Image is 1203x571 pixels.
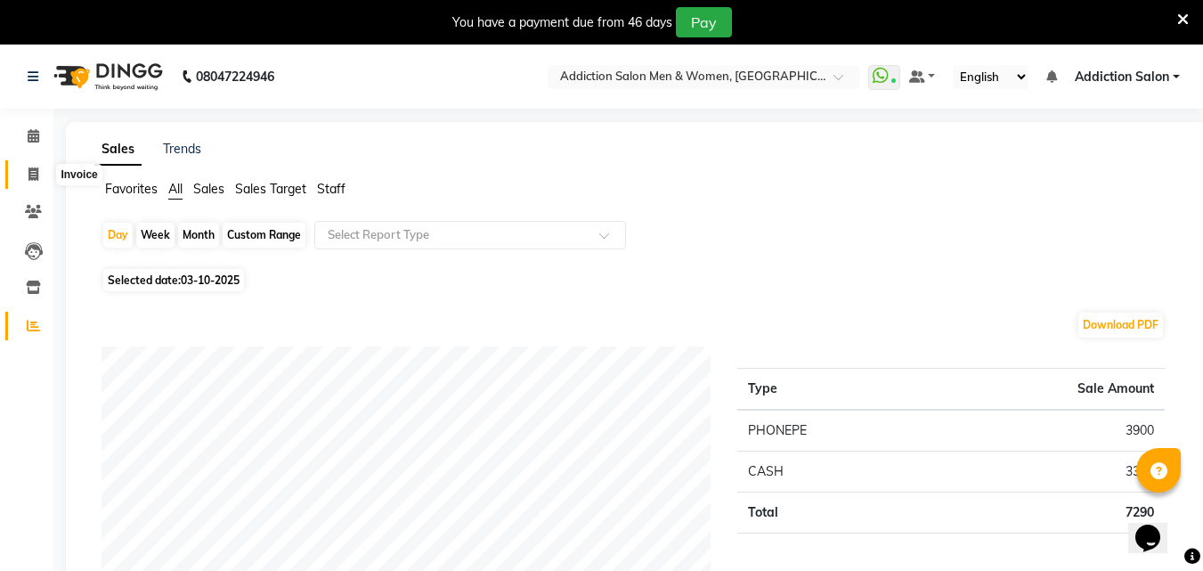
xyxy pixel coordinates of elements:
span: Addiction Salon [1075,68,1169,86]
td: Total [737,493,930,534]
span: Selected date: [103,269,244,291]
td: CASH [737,452,930,493]
div: Custom Range [223,223,305,248]
img: logo [45,52,167,102]
iframe: chat widget [1128,500,1185,553]
span: Staff [317,181,345,197]
span: All [168,181,183,197]
a: Sales [94,134,142,166]
div: Week [136,223,175,248]
div: Invoice [56,164,102,185]
div: Day [103,223,133,248]
th: Sale Amount [930,369,1165,411]
span: Favorites [105,181,158,197]
div: Month [178,223,219,248]
span: 03-10-2025 [181,273,240,287]
b: 08047224946 [196,52,274,102]
th: Type [737,369,930,411]
td: 7290 [930,493,1165,534]
td: PHONEPE [737,410,930,452]
button: Pay [676,7,732,37]
td: 3900 [930,410,1165,452]
span: Sales Target [235,181,306,197]
span: Sales [193,181,224,197]
button: Download PDF [1078,313,1163,338]
a: Trends [163,141,201,157]
div: You have a payment due from 46 days [452,13,672,32]
td: 3390 [930,452,1165,493]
